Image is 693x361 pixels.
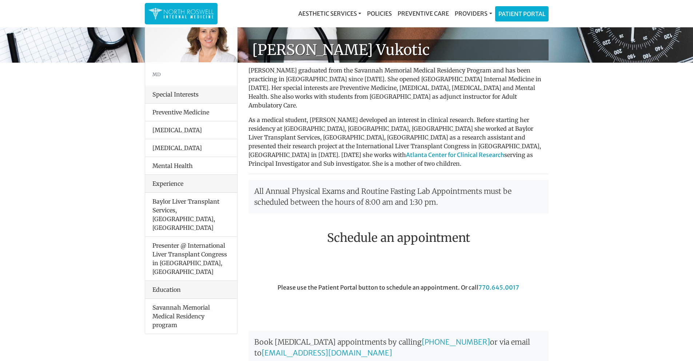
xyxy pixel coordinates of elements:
[395,6,452,21] a: Preventive Care
[248,39,549,60] h1: [PERSON_NAME] Vukotic
[478,284,519,291] a: 770.645.0017
[145,175,237,193] div: Experience
[452,6,495,21] a: Providers
[364,6,395,21] a: Policies
[495,7,548,21] a: Patient Portal
[248,180,549,213] p: All Annual Physical Exams and Routine Fasting Lab Appointments must be scheduled between the hour...
[148,7,214,21] img: North Roswell Internal Medicine
[145,86,237,103] div: Special Interests
[145,299,237,334] li: Savannah Memorial Medical Residency program
[145,236,237,281] li: Presenter @ International Liver Transplant Congress in [GEOGRAPHIC_DATA], [GEOGRAPHIC_DATA]
[406,151,504,158] a: Atlanta Center for Clinical Research
[422,337,490,346] a: [PHONE_NUMBER]
[243,283,554,324] div: Please use the Patient Portal button to schedule an appointment. Or call
[248,66,549,110] p: [PERSON_NAME] graduated from the Savannah Memorial Medical Residency Program and has been practic...
[145,8,237,62] img: Dr. Goga Vukotis
[262,348,392,357] a: [EMAIL_ADDRESS][DOMAIN_NAME]
[248,115,549,168] p: As a medical student, [PERSON_NAME] developed an interest in clinical research. Before starting h...
[145,121,237,139] li: [MEDICAL_DATA]
[152,71,161,77] small: MD
[145,139,237,157] li: [MEDICAL_DATA]
[145,157,237,175] li: Mental Health
[145,103,237,121] li: Preventive Medicine
[145,281,237,299] div: Education
[295,6,364,21] a: Aesthetic Services
[248,231,549,245] h2: Schedule an appointment
[145,193,237,237] li: Baylor Liver Transplant Services, [GEOGRAPHIC_DATA], [GEOGRAPHIC_DATA]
